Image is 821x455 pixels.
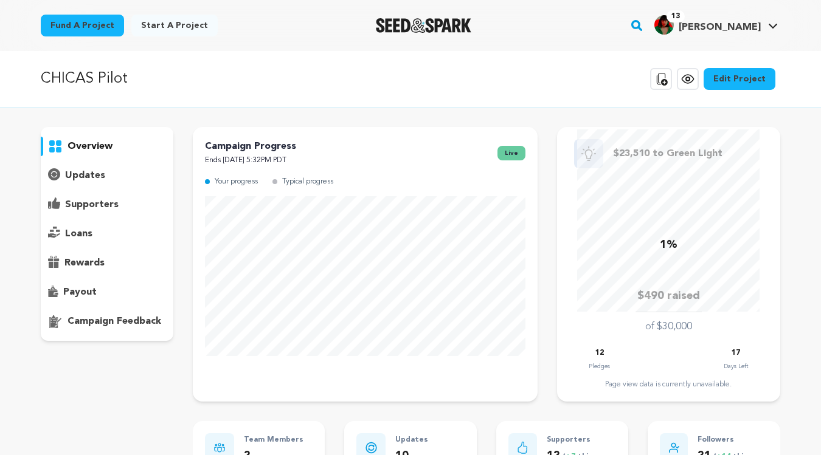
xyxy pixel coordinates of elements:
[41,195,173,214] button: supporters
[654,15,674,35] img: 0459f0b7b8c19f06.png
[131,15,218,36] a: Start a project
[41,282,173,302] button: payout
[68,139,113,154] p: overview
[205,139,296,154] p: Campaign Progress
[698,433,768,447] p: Followers
[215,175,258,189] p: Your progress
[652,13,780,38] span: Reyna T.'s Profile
[595,346,604,360] p: 12
[65,227,92,241] p: loans
[679,22,761,32] span: [PERSON_NAME]
[589,360,610,372] p: Pledges
[654,15,761,35] div: Reyna T.'s Profile
[282,175,333,189] p: Typical progress
[704,68,775,90] a: Edit Project
[667,10,685,22] span: 13
[41,224,173,244] button: loans
[376,18,471,33] img: Seed&Spark Logo Dark Mode
[569,380,768,389] div: Page view data is currently unavailable.
[63,285,97,299] p: payout
[205,154,296,168] p: Ends [DATE] 5:32PM PDT
[724,360,748,372] p: Days Left
[660,236,677,254] p: 1%
[732,346,740,360] p: 17
[497,146,525,160] span: live
[41,68,128,90] p: CHICAS Pilot
[41,15,124,36] a: Fund a project
[652,13,780,35] a: Reyna T.'s Profile
[547,433,616,447] p: Supporters
[41,312,173,331] button: campaign feedback
[395,433,428,447] p: Updates
[41,137,173,156] button: overview
[64,256,105,270] p: rewards
[244,433,303,447] p: Team Members
[645,320,692,334] p: of $30,000
[65,197,119,212] p: supporters
[68,314,161,329] p: campaign feedback
[41,166,173,185] button: updates
[41,253,173,273] button: rewards
[376,18,471,33] a: Seed&Spark Homepage
[65,168,105,183] p: updates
